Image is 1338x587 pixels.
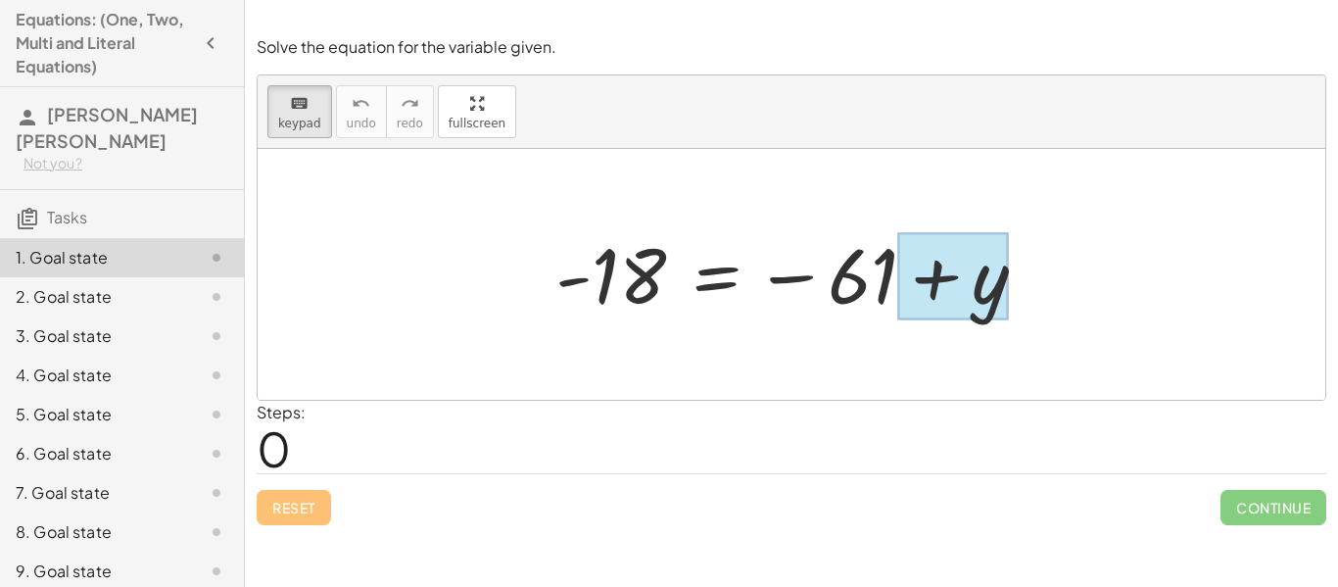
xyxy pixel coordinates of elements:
[278,117,321,130] span: keypad
[352,92,370,116] i: undo
[16,285,173,309] div: 2. Goal state
[16,560,173,583] div: 9. Goal state
[16,403,173,426] div: 5. Goal state
[205,403,228,426] i: Task not started.
[16,364,173,387] div: 4. Goal state
[205,481,228,505] i: Task not started.
[449,117,505,130] span: fullscreen
[16,246,173,269] div: 1. Goal state
[16,8,193,78] h4: Equations: (One, Two, Multi and Literal Equations)
[336,85,387,138] button: undoundo
[16,481,173,505] div: 7. Goal state
[257,418,291,478] span: 0
[205,246,228,269] i: Task not started.
[205,442,228,465] i: Task not started.
[401,92,419,116] i: redo
[24,154,228,173] div: Not you?
[16,103,198,152] span: [PERSON_NAME] [PERSON_NAME]
[205,364,228,387] i: Task not started.
[257,36,1326,59] p: Solve the equation for the variable given.
[257,402,306,422] label: Steps:
[16,442,173,465] div: 6. Goal state
[205,324,228,348] i: Task not started.
[205,560,228,583] i: Task not started.
[16,520,173,544] div: 8. Goal state
[290,92,309,116] i: keyboard
[347,117,376,130] span: undo
[16,324,173,348] div: 3. Goal state
[205,285,228,309] i: Task not started.
[267,85,332,138] button: keyboardkeypad
[205,520,228,544] i: Task not started.
[438,85,516,138] button: fullscreen
[397,117,423,130] span: redo
[47,207,87,227] span: Tasks
[386,85,434,138] button: redoredo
